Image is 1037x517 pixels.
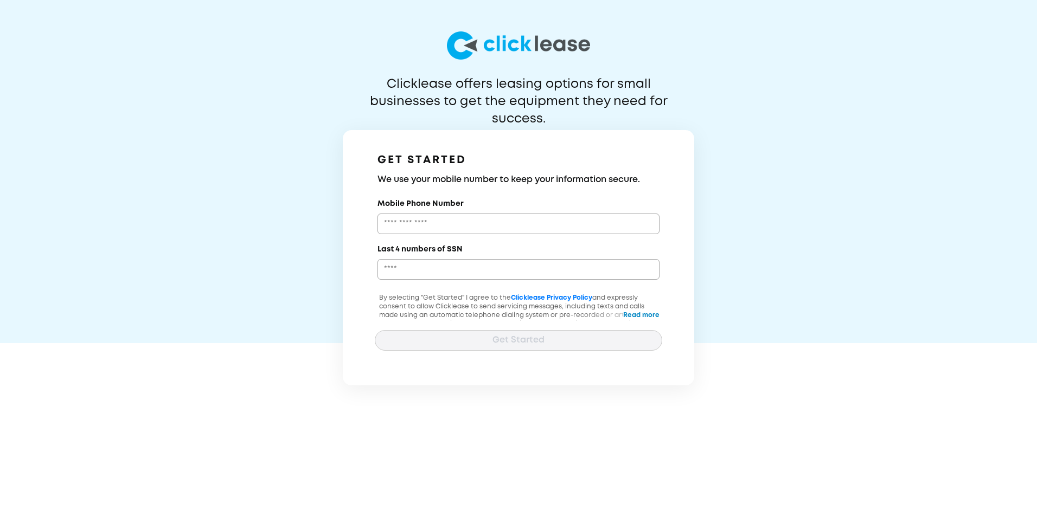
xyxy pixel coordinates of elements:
button: Get Started [375,330,662,351]
h1: GET STARTED [377,152,660,169]
h3: We use your mobile number to keep your information secure. [377,173,660,186]
p: By selecting "Get Started" I agree to the and expressly consent to allow Clicklease to send servi... [375,294,662,346]
label: Last 4 numbers of SSN [377,244,463,255]
label: Mobile Phone Number [377,198,464,209]
img: logo-larg [447,31,590,60]
a: Clicklease Privacy Policy [511,295,592,301]
p: Clicklease offers leasing options for small businesses to get the equipment they need for success. [343,76,694,111]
